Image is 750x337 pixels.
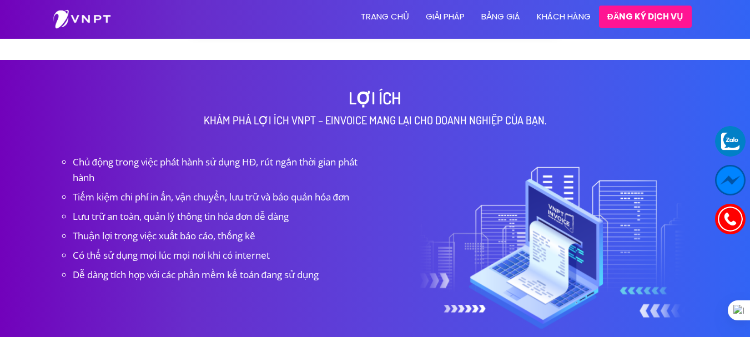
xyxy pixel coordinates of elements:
[73,228,367,244] li: Thuận lợi trọng việc xuất báo cáo, thống kê
[73,154,367,185] li: Chủ động trong việc phát hành sử dụng HĐ, rút ngắn thời gian phát hành
[718,207,743,232] img: phone.png
[122,113,628,127] h4: Khám phá lợi ích VNPT – EINVOICE mang lại cho doanh nghiệp của bạn.
[59,88,692,108] h3: LỢI ÍCH
[715,165,746,195] a: Chat để nhận tư vấn
[73,209,367,224] li: Lưu trữ an toàn, quản lý thông tin hóa đơn dễ dàng
[384,154,692,334] img: faq.png
[73,189,367,205] li: Tiếm kiệm chi phí in ấn, vận chuyển, lưu trữ và bảo quản hóa đơn
[73,248,367,263] li: Có thể sử dụng mọi lúc mọi nơi khi có internet
[73,267,367,283] li: Dễ dàng tích hợp với các phần mềm kế toán đang sử dụng
[715,126,746,157] a: VNPT Vinaphone [GEOGRAPHIC_DATA]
